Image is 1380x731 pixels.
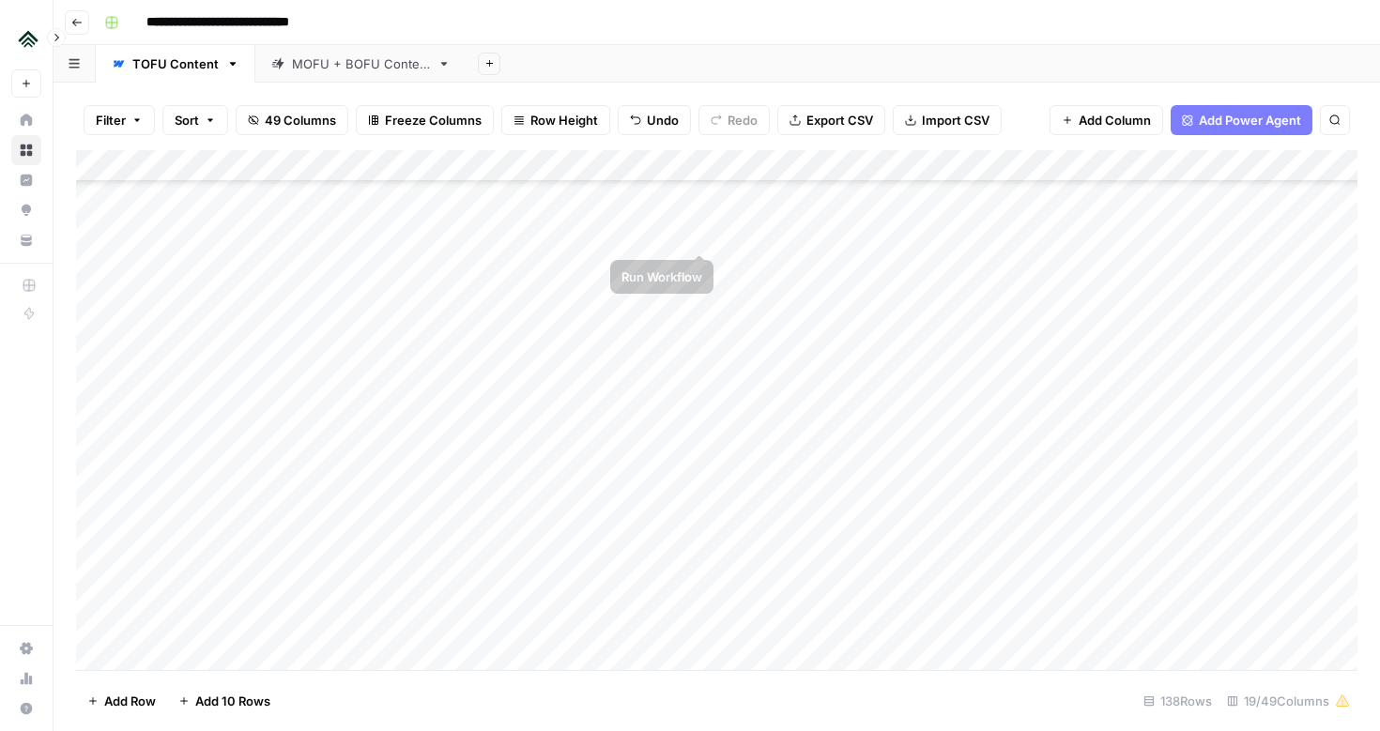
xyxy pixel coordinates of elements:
[236,105,348,135] button: 49 Columns
[96,111,126,129] span: Filter
[265,111,336,129] span: 49 Columns
[922,111,989,129] span: Import CSV
[501,105,610,135] button: Row Height
[84,105,155,135] button: Filter
[1050,105,1163,135] button: Add Column
[104,692,156,710] span: Add Row
[11,633,41,663] a: Settings
[1199,111,1301,129] span: Add Power Agent
[11,22,45,55] img: Uplisting Logo
[11,165,41,195] a: Insights
[292,54,430,73] div: MOFU + BOFU Content
[1171,105,1312,135] button: Add Power Agent
[11,15,41,62] button: Workspace: Uplisting
[893,105,1002,135] button: Import CSV
[11,225,41,255] a: Your Data
[255,45,467,83] a: MOFU + BOFU Content
[11,195,41,225] a: Opportunities
[96,45,255,83] a: TOFU Content
[698,105,770,135] button: Redo
[132,54,219,73] div: TOFU Content
[806,111,873,129] span: Export CSV
[1079,111,1151,129] span: Add Column
[195,692,270,710] span: Add 10 Rows
[167,686,282,716] button: Add 10 Rows
[11,663,41,693] a: Usage
[777,105,885,135] button: Export CSV
[385,111,482,129] span: Freeze Columns
[1136,686,1219,716] div: 138 Rows
[728,111,758,129] span: Redo
[356,105,494,135] button: Freeze Columns
[175,111,199,129] span: Sort
[647,111,679,129] span: Undo
[11,135,41,165] a: Browse
[162,105,228,135] button: Sort
[11,693,41,723] button: Help + Support
[11,105,41,135] a: Home
[618,105,691,135] button: Undo
[1219,686,1357,716] div: 19/49 Columns
[76,686,167,716] button: Add Row
[530,111,598,129] span: Row Height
